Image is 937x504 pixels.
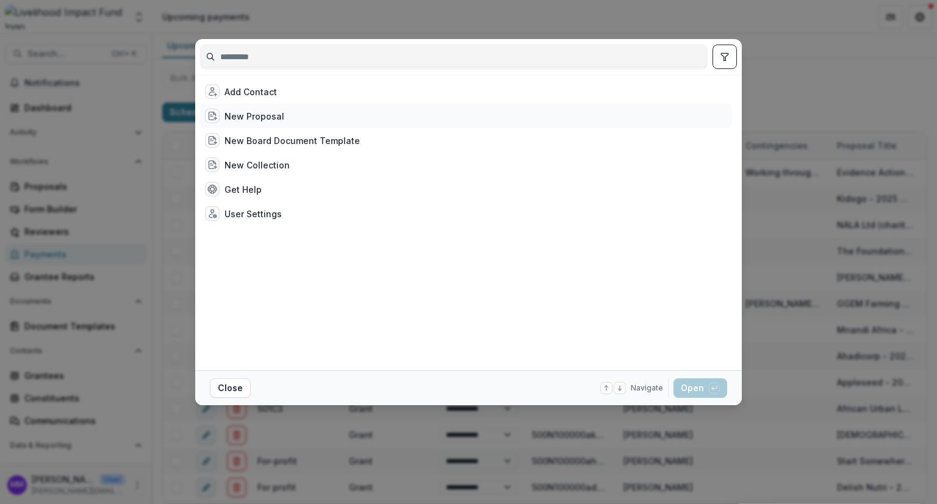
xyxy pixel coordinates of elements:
div: User Settings [224,207,282,220]
div: New Proposal [224,110,284,123]
button: Open [673,378,727,398]
button: Close [210,378,251,398]
div: Add Contact [224,85,277,98]
button: toggle filters [713,45,737,69]
span: Navigate [631,383,663,394]
div: New Collection [224,159,290,171]
div: New Board Document Template [224,134,360,147]
div: Get Help [224,183,262,196]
